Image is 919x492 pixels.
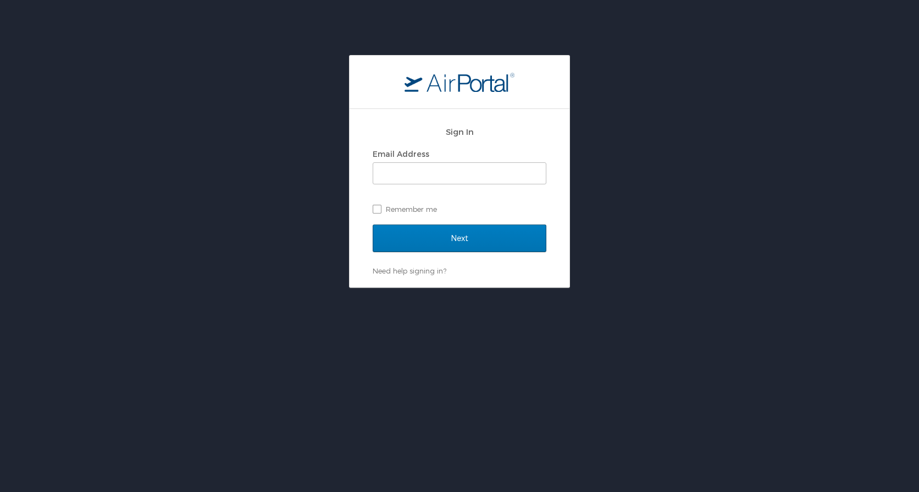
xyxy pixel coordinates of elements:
a: Need help signing in? [373,266,446,275]
img: logo [405,72,514,92]
h2: Sign In [373,125,546,138]
label: Email Address [373,149,429,158]
input: Next [373,225,546,252]
label: Remember me [373,201,546,217]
